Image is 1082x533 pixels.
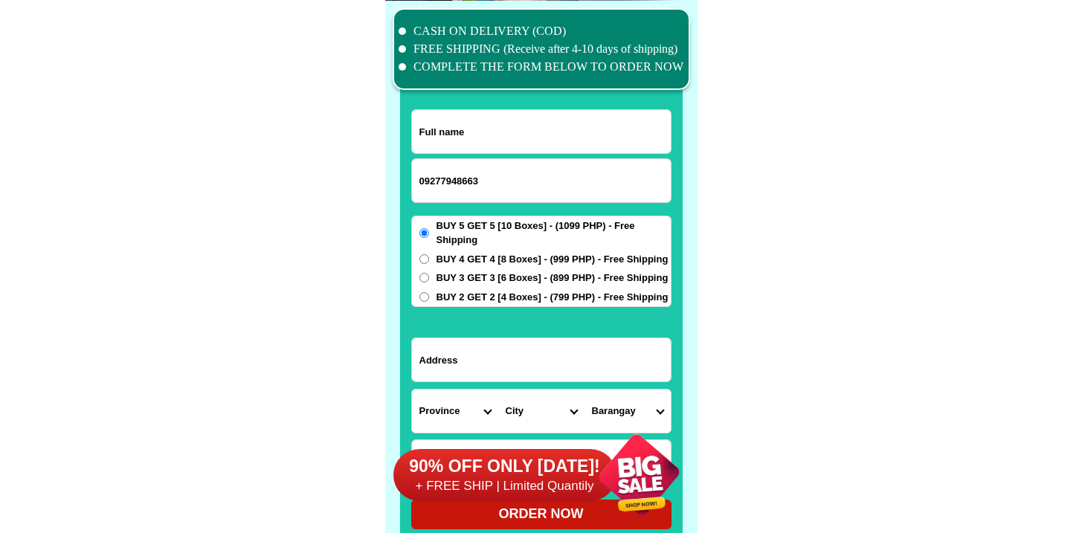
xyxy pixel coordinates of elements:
span: BUY 5 GET 5 [10 Boxes] - (1099 PHP) - Free Shipping [437,219,671,248]
select: Select commune [585,390,671,433]
input: BUY 3 GET 3 [6 Boxes] - (899 PHP) - Free Shipping [419,273,429,282]
li: CASH ON DELIVERY (COD) [399,22,684,40]
select: Select province [412,390,498,433]
li: FREE SHIPPING (Receive after 4-10 days of shipping) [399,40,684,58]
input: Input phone_number [412,159,671,202]
input: Input full_name [412,110,671,153]
input: BUY 4 GET 4 [8 Boxes] - (999 PHP) - Free Shipping [419,254,429,264]
h6: + FREE SHIP | Limited Quantily [393,478,616,494]
span: BUY 3 GET 3 [6 Boxes] - (899 PHP) - Free Shipping [437,271,669,285]
input: Input address [412,338,671,381]
select: Select district [498,390,585,433]
span: BUY 4 GET 4 [8 Boxes] - (999 PHP) - Free Shipping [437,252,669,267]
h6: 90% OFF ONLY [DATE]! [393,456,616,478]
span: BUY 2 GET 2 [4 Boxes] - (799 PHP) - Free Shipping [437,290,669,305]
input: BUY 5 GET 5 [10 Boxes] - (1099 PHP) - Free Shipping [419,228,429,238]
input: BUY 2 GET 2 [4 Boxes] - (799 PHP) - Free Shipping [419,292,429,302]
li: COMPLETE THE FORM BELOW TO ORDER NOW [399,58,684,76]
